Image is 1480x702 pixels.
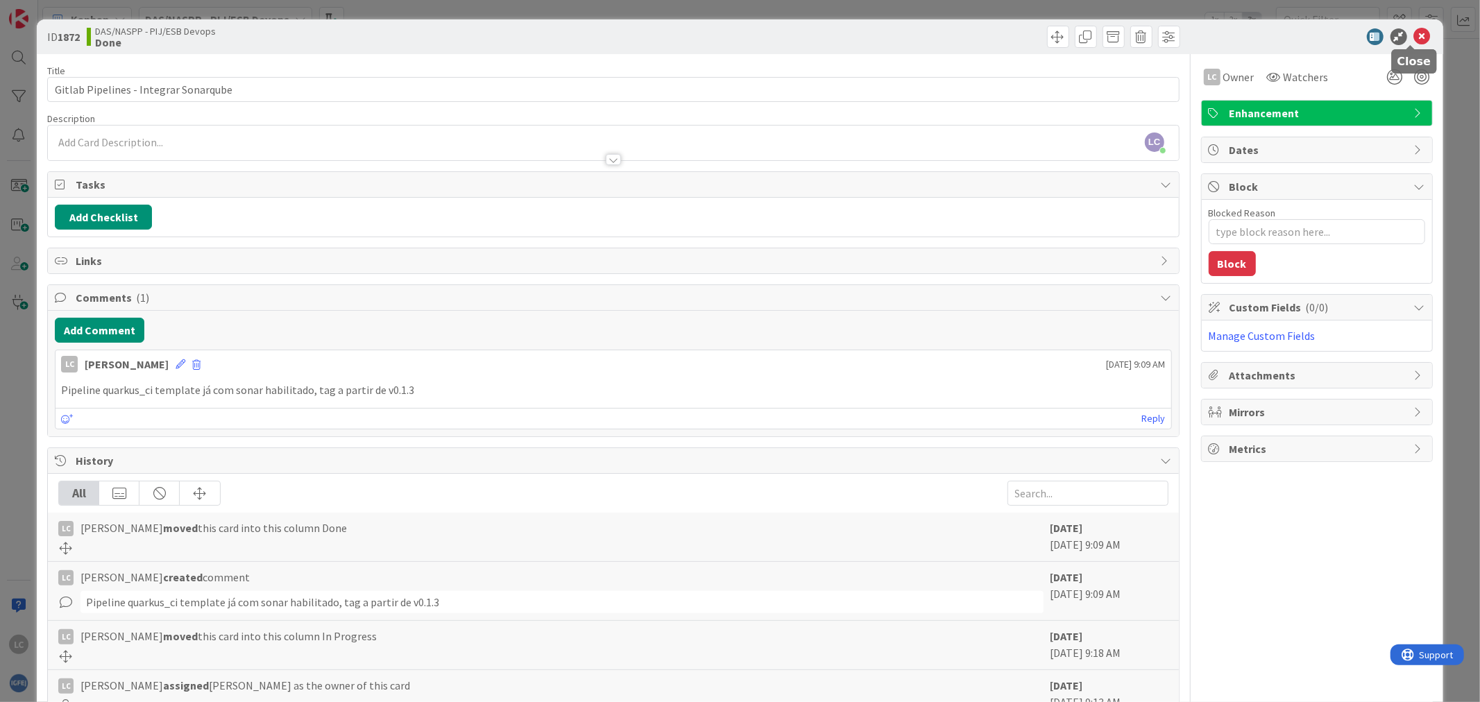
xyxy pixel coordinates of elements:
[80,677,410,694] span: [PERSON_NAME] [PERSON_NAME] as the owner of this card
[76,452,1153,469] span: History
[163,678,209,692] b: assigned
[95,26,216,37] span: DAS/NASPP - PIJ/ESB Devops
[58,678,74,694] div: LC
[1209,329,1316,343] a: Manage Custom Fields
[80,628,377,644] span: [PERSON_NAME] this card into this column In Progress
[47,77,1179,102] input: type card name here...
[1230,299,1407,316] span: Custom Fields
[1142,410,1166,427] a: Reply
[58,30,80,44] b: 1872
[61,356,78,373] div: LC
[76,289,1153,306] span: Comments
[80,520,347,536] span: [PERSON_NAME] this card into this column Done
[1230,142,1407,158] span: Dates
[55,318,144,343] button: Add Comment
[1230,404,1407,420] span: Mirrors
[1051,569,1168,613] div: [DATE] 9:09 AM
[58,521,74,536] div: LC
[55,205,152,230] button: Add Checklist
[1306,300,1329,314] span: ( 0/0 )
[58,629,74,644] div: LC
[1223,69,1254,85] span: Owner
[29,2,63,19] span: Support
[76,176,1153,193] span: Tasks
[61,382,1165,398] p: Pipeline quarkus_ci template já com sonar habilitado, tag a partir de v0.1.3
[1051,629,1083,643] b: [DATE]
[1051,628,1168,662] div: [DATE] 9:18 AM
[1209,251,1256,276] button: Block
[1230,105,1407,121] span: Enhancement
[1284,69,1329,85] span: Watchers
[1107,357,1166,372] span: [DATE] 9:09 AM
[95,37,216,48] b: Done
[59,481,99,505] div: All
[1051,678,1083,692] b: [DATE]
[1204,69,1220,85] div: LC
[1397,55,1431,68] h5: Close
[80,569,250,585] span: [PERSON_NAME] comment
[1051,570,1083,584] b: [DATE]
[1230,440,1407,457] span: Metrics
[85,356,169,373] div: [PERSON_NAME]
[163,521,198,535] b: moved
[1209,207,1276,219] label: Blocked Reason
[1007,481,1168,506] input: Search...
[1051,521,1083,535] b: [DATE]
[163,629,198,643] b: moved
[47,65,65,77] label: Title
[1230,178,1407,195] span: Block
[80,591,1043,613] div: Pipeline quarkus_ci template já com sonar habilitado, tag a partir de v0.1.3
[58,570,74,585] div: LC
[136,291,149,305] span: ( 1 )
[47,112,95,125] span: Description
[1230,367,1407,384] span: Attachments
[163,570,203,584] b: created
[1051,520,1168,554] div: [DATE] 9:09 AM
[76,252,1153,269] span: Links
[1145,132,1164,152] span: LC
[47,28,80,45] span: ID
